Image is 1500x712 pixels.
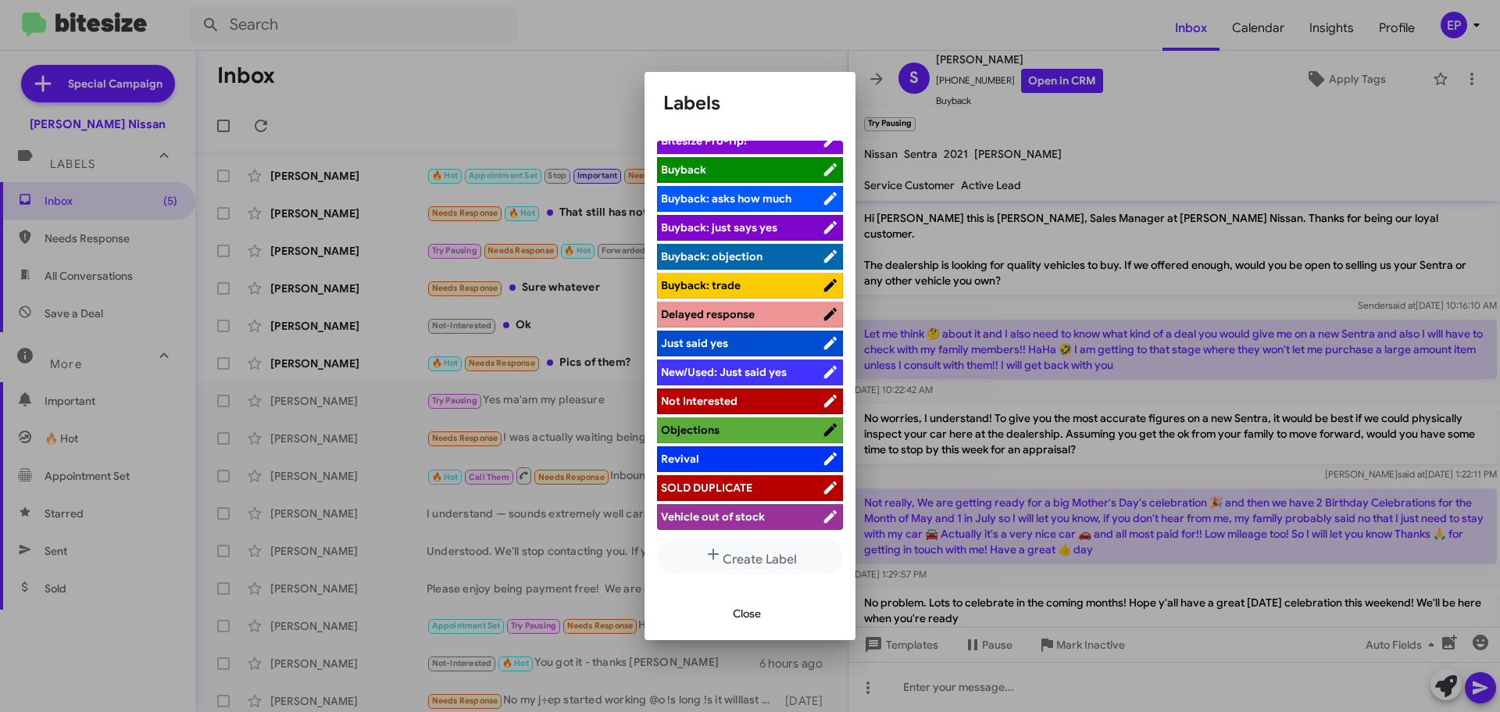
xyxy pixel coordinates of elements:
[661,191,791,206] span: Buyback: asks how much
[733,599,761,628] span: Close
[661,336,728,350] span: Just said yes
[661,481,752,495] span: SOLD DUPLICATE
[661,249,762,263] span: Buyback: objection
[661,423,720,437] span: Objections
[661,220,777,234] span: Buyback: just says yes
[657,539,843,574] button: Create Label
[661,134,747,148] span: Bitesize Pro-Tip!
[661,163,706,177] span: Buyback
[661,510,765,524] span: Vehicle out of stock
[720,599,773,628] button: Close
[661,278,741,292] span: Buyback: trade
[661,452,699,466] span: Revival
[661,365,787,379] span: New/Used: Just said yes
[661,394,737,408] span: Not Interested
[661,307,755,321] span: Delayed response
[663,91,837,116] h1: Labels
